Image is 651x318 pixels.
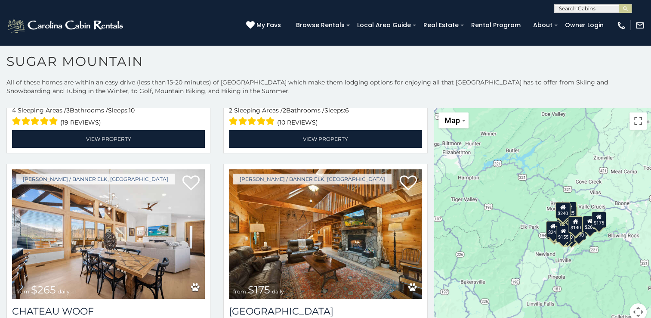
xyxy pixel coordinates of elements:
[229,306,422,317] a: [GEOGRAPHIC_DATA]
[560,225,574,242] div: $350
[444,116,460,125] span: Map
[353,19,415,32] a: Local Area Guide
[60,117,101,128] span: (19 reviews)
[129,106,135,114] span: 10
[12,169,205,299] a: Chateau Woof from $265 daily
[568,217,583,233] div: $300
[246,21,283,30] a: My Favs
[562,201,577,218] div: $225
[400,175,417,193] a: Add to favorites
[617,21,626,30] img: phone-regular-white.png
[277,117,318,128] span: (10 reviews)
[546,221,561,237] div: $240
[555,202,570,218] div: $240
[229,306,422,317] h3: Weathering Heights
[556,225,571,242] div: $155
[272,288,284,295] span: daily
[571,224,586,240] div: $190
[12,169,205,299] img: Chateau Woof
[229,106,232,114] span: 2
[629,112,647,130] button: Toggle fullscreen view
[31,284,56,296] span: $265
[12,106,205,128] div: Sleeping Areas / Bathrooms / Sleeps:
[292,19,349,32] a: Browse Rentals
[635,21,645,30] img: mail-regular-white.png
[556,203,571,220] div: $170
[229,130,422,148] a: View Property
[345,106,349,114] span: 6
[547,223,562,240] div: $355
[233,288,246,295] span: from
[58,288,70,295] span: daily
[467,19,525,32] a: Rental Program
[283,106,286,114] span: 2
[66,106,70,114] span: 3
[529,19,557,32] a: About
[561,19,608,32] a: Owner Login
[12,306,205,317] a: Chateau Woof
[583,216,597,232] div: $265
[559,207,574,223] div: $350
[256,21,281,30] span: My Favs
[592,211,606,228] div: $175
[12,106,16,114] span: 4
[568,216,583,233] div: $140
[16,288,29,295] span: from
[233,174,392,184] a: [PERSON_NAME] / Banner Elk, [GEOGRAPHIC_DATA]
[229,169,422,299] a: Weathering Heights from $175 daily
[419,19,463,32] a: Real Estate
[6,17,126,34] img: White-1-2.png
[248,284,270,296] span: $175
[16,174,175,184] a: [PERSON_NAME] / Banner Elk, [GEOGRAPHIC_DATA]
[12,130,205,148] a: View Property
[229,106,422,128] div: Sleeping Areas / Bathrooms / Sleeps:
[229,169,422,299] img: Weathering Heights
[564,226,579,243] div: $500
[438,112,469,128] button: Change map style
[182,175,200,193] a: Add to favorites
